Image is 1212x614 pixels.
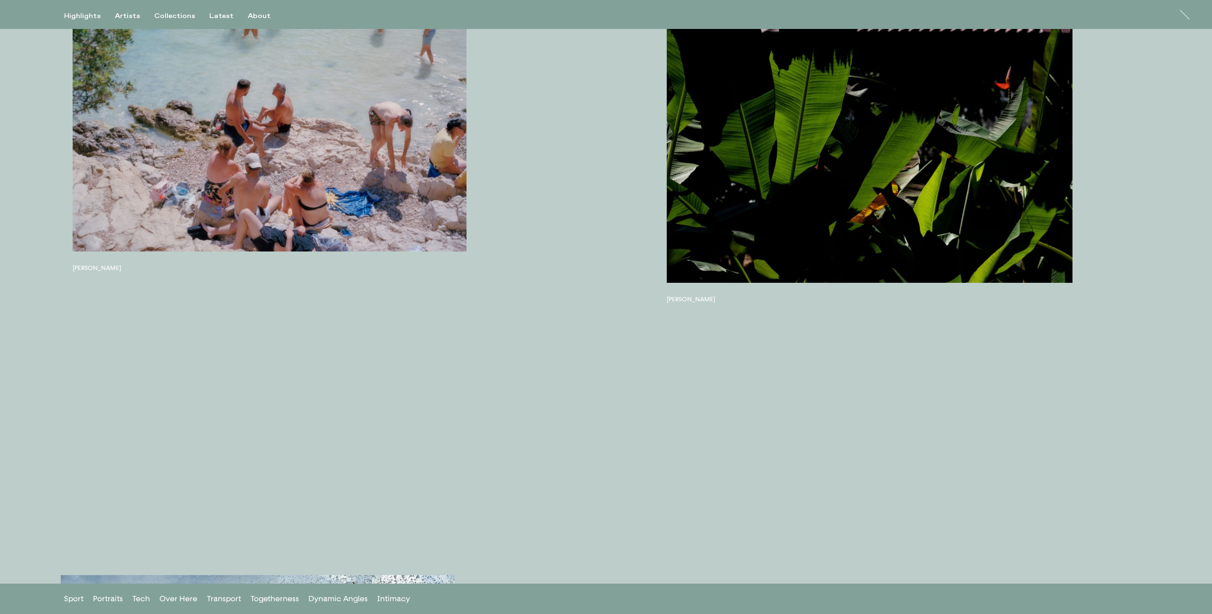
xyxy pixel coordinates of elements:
[154,12,209,20] button: Collections
[207,594,241,603] a: Transport
[377,594,410,603] a: Intimacy
[93,594,123,603] a: Portraits
[64,12,101,20] div: Highlights
[209,12,233,20] div: Latest
[308,594,368,603] a: Dynamic Angles
[64,594,84,603] a: Sport
[73,264,466,272] h3: [PERSON_NAME]
[115,12,154,20] button: Artists
[64,12,115,20] button: Highlights
[115,12,140,20] div: Artists
[667,296,1073,303] h3: [PERSON_NAME]
[132,594,150,603] a: Tech
[159,594,197,603] a: Over Here
[154,12,195,20] div: Collections
[248,12,285,20] button: About
[251,594,299,603] a: Togetherness
[248,12,270,20] div: About
[209,12,248,20] button: Latest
